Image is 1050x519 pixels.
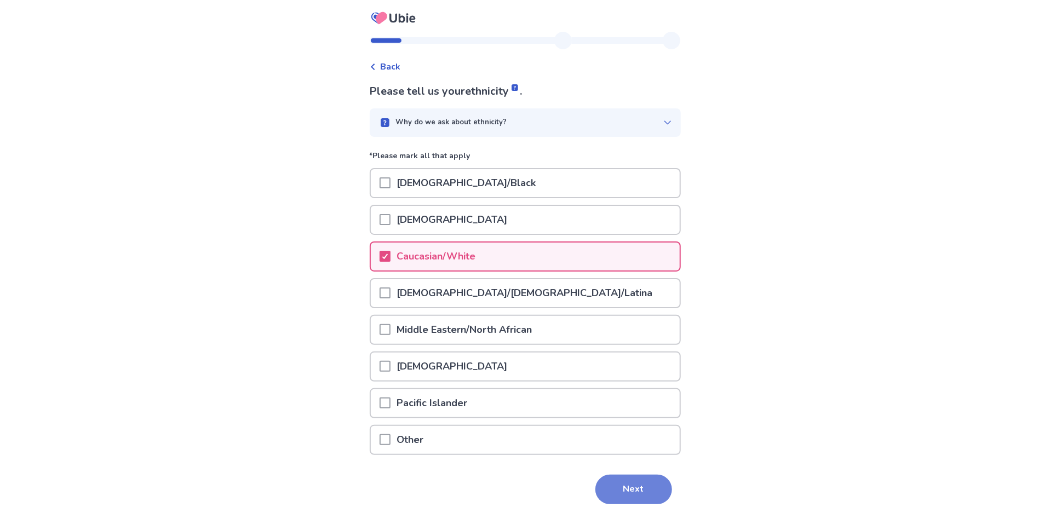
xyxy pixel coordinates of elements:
[396,117,507,128] p: Why do we ask about ethnicity?
[391,316,539,344] p: Middle Eastern/North African
[370,83,681,100] p: Please tell us your .
[595,475,672,504] button: Next
[370,150,681,168] p: *Please mark all that apply
[391,353,514,380] p: [DEMOGRAPHIC_DATA]
[391,426,431,454] p: Other
[466,84,520,99] span: ethnicity
[391,279,659,307] p: [DEMOGRAPHIC_DATA]/[DEMOGRAPHIC_DATA]/Latina
[391,206,514,234] p: [DEMOGRAPHIC_DATA]
[391,243,483,270] p: Caucasian/White
[381,60,401,73] span: Back
[391,389,474,417] p: Pacific Islander
[391,169,543,197] p: [DEMOGRAPHIC_DATA]/Black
